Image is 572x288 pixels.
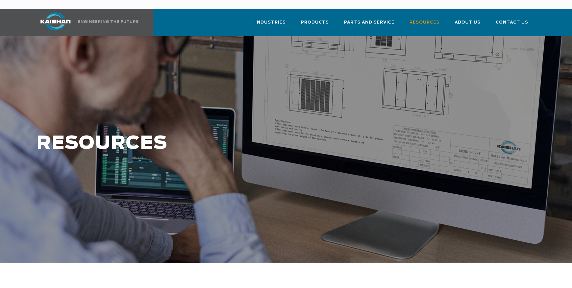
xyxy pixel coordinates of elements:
[409,14,440,35] a: Resources
[33,12,78,30] img: kaishan logo
[33,9,140,36] a: Kaishan USA
[496,14,528,35] a: Contact Us
[455,19,481,26] span: About Us
[496,19,528,26] span: Contact Us
[301,19,329,26] span: Products
[255,19,286,26] span: Industries
[409,19,440,26] span: Resources
[255,14,286,35] a: Industries
[344,14,394,35] a: Parts and Service
[301,14,329,35] a: Products
[36,133,451,154] h1: RESOURCES
[78,20,138,23] img: Engineering the future
[344,19,394,26] span: Parts and Service
[455,14,481,35] a: About Us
